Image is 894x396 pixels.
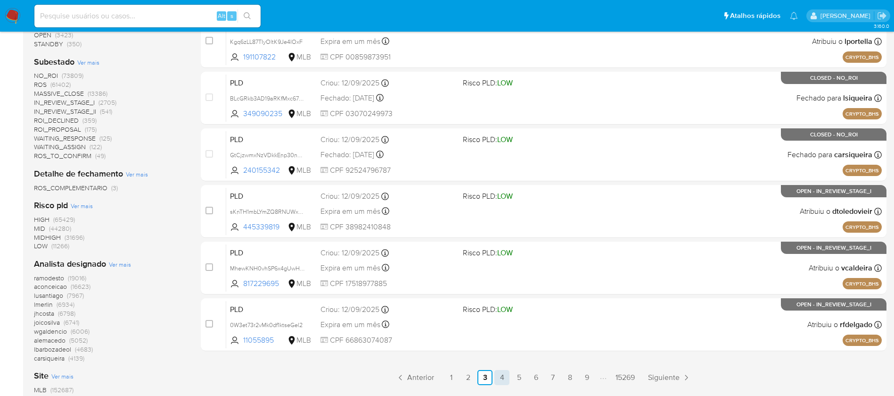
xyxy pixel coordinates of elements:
button: search-icon [238,9,257,23]
p: andreia.almeida@mercadolivre.com [820,11,874,20]
span: s [230,11,233,20]
a: Sair [877,11,887,21]
span: Atalhos rápidos [730,11,780,21]
span: 3.160.0 [874,22,889,30]
a: Notificações [790,12,798,20]
input: Pesquise usuários ou casos... [34,10,261,22]
span: Alt [218,11,225,20]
